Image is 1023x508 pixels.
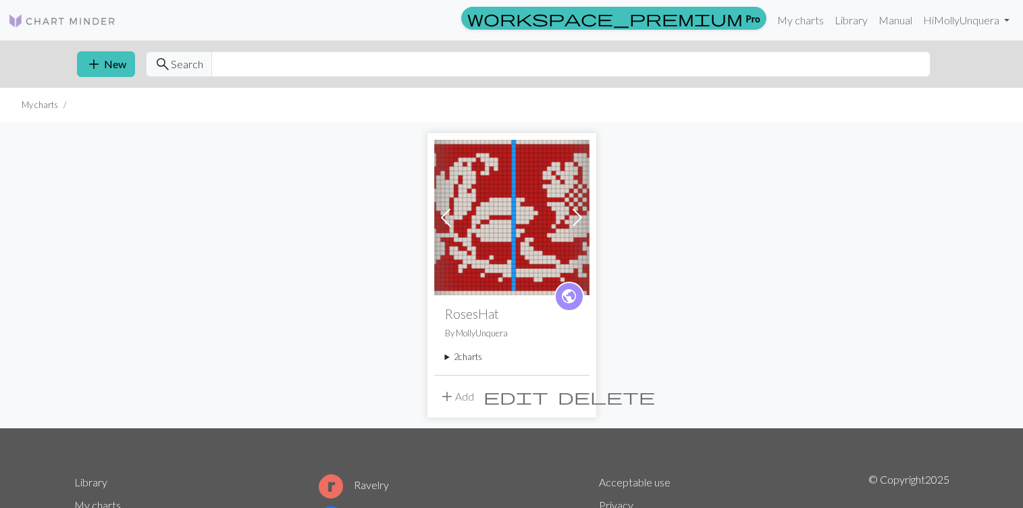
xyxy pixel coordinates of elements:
a: Library [74,476,107,488]
a: Copy of 1000078247.jpg [434,209,589,222]
span: search [155,55,171,74]
button: New [77,51,135,77]
i: public [560,283,577,310]
a: Acceptable use [599,476,671,488]
i: Edit [483,388,548,405]
span: delete [558,387,655,406]
a: Manual [873,7,918,34]
a: public [554,282,584,311]
button: Edit [479,384,553,409]
summary: 2charts [445,351,579,363]
span: Search [171,56,203,72]
button: Add [434,384,479,409]
a: My charts [772,7,829,34]
span: edit [483,387,548,406]
img: Ravelry logo [319,474,343,499]
a: Ravelry [319,478,389,491]
a: HiMollyUnquera [918,7,1015,34]
span: add [86,55,102,74]
a: Library [829,7,873,34]
img: Logo [8,13,116,29]
a: Pro [461,7,766,30]
li: My charts [22,99,58,111]
h2: RosesHat [445,306,579,322]
span: add [439,387,455,406]
button: Delete [553,384,660,409]
span: public [560,286,577,307]
span: workspace_premium [467,9,743,28]
img: Copy of 1000078247.jpg [434,140,589,295]
p: By MollyUnquera [445,327,579,340]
